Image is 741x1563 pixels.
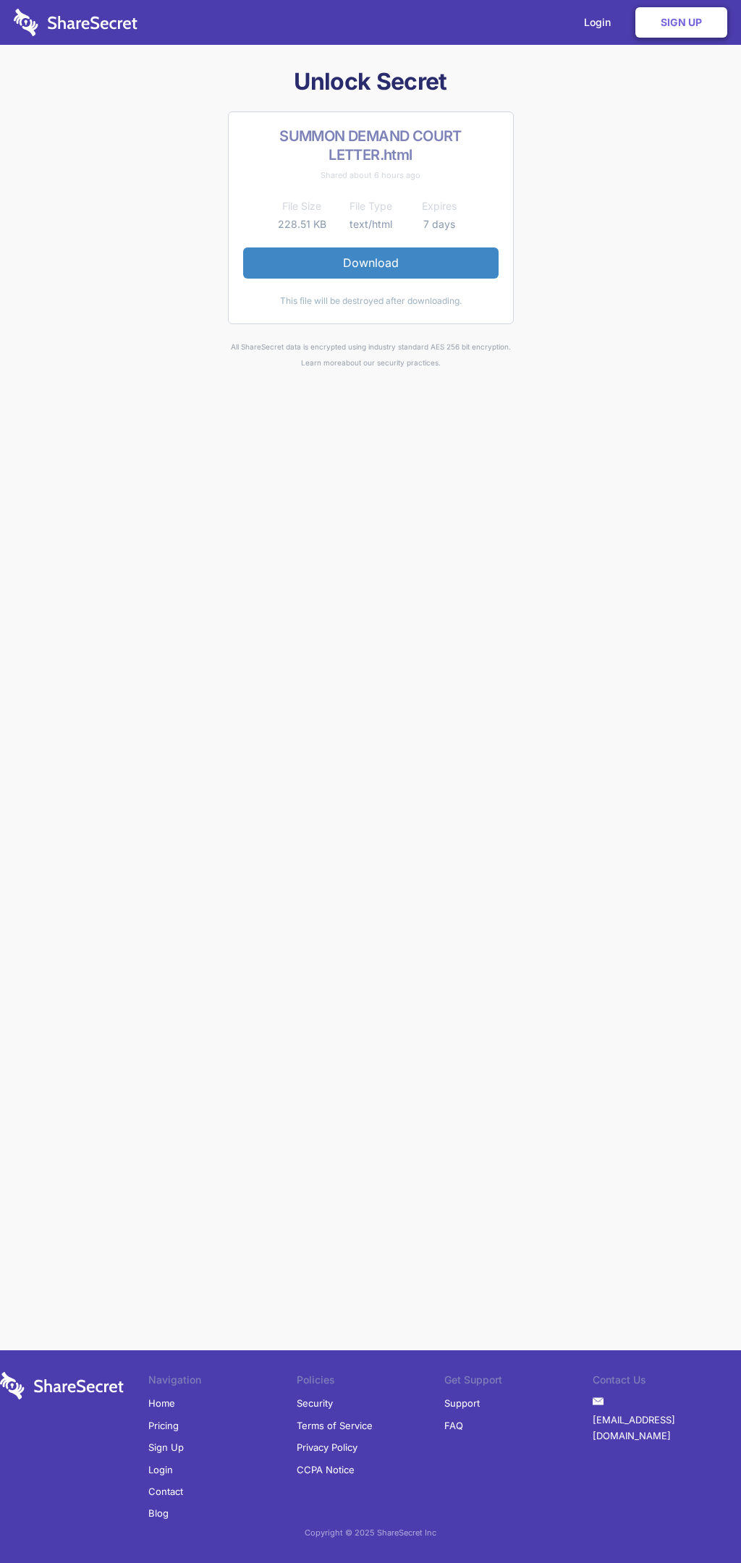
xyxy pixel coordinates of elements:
[243,293,499,309] div: This file will be destroyed after downloading.
[148,1436,184,1458] a: Sign Up
[268,216,336,233] td: 228.51 KB
[297,1436,357,1458] a: Privacy Policy
[148,1415,179,1436] a: Pricing
[336,198,405,215] th: File Type
[444,1392,480,1414] a: Support
[593,1372,741,1392] li: Contact Us
[297,1372,445,1392] li: Policies
[243,247,499,278] a: Download
[336,216,405,233] td: text/html
[297,1415,373,1436] a: Terms of Service
[405,216,474,233] td: 7 days
[148,1502,169,1524] a: Blog
[148,1392,175,1414] a: Home
[444,1372,593,1392] li: Get Support
[297,1459,355,1481] a: CCPA Notice
[148,1372,297,1392] li: Navigation
[243,167,499,183] div: Shared about 6 hours ago
[635,7,727,38] a: Sign Up
[14,9,137,36] img: logo-wordmark-white-trans-d4663122ce5f474addd5e946df7df03e33cb6a1c49d2221995e7729f52c070b2.svg
[301,358,342,367] a: Learn more
[297,1392,333,1414] a: Security
[444,1415,463,1436] a: FAQ
[148,1459,173,1481] a: Login
[148,1481,183,1502] a: Contact
[243,127,499,164] h2: SUMMON DEMAND COURT LETTER.html
[268,198,336,215] th: File Size
[405,198,474,215] th: Expires
[593,1409,741,1447] a: [EMAIL_ADDRESS][DOMAIN_NAME]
